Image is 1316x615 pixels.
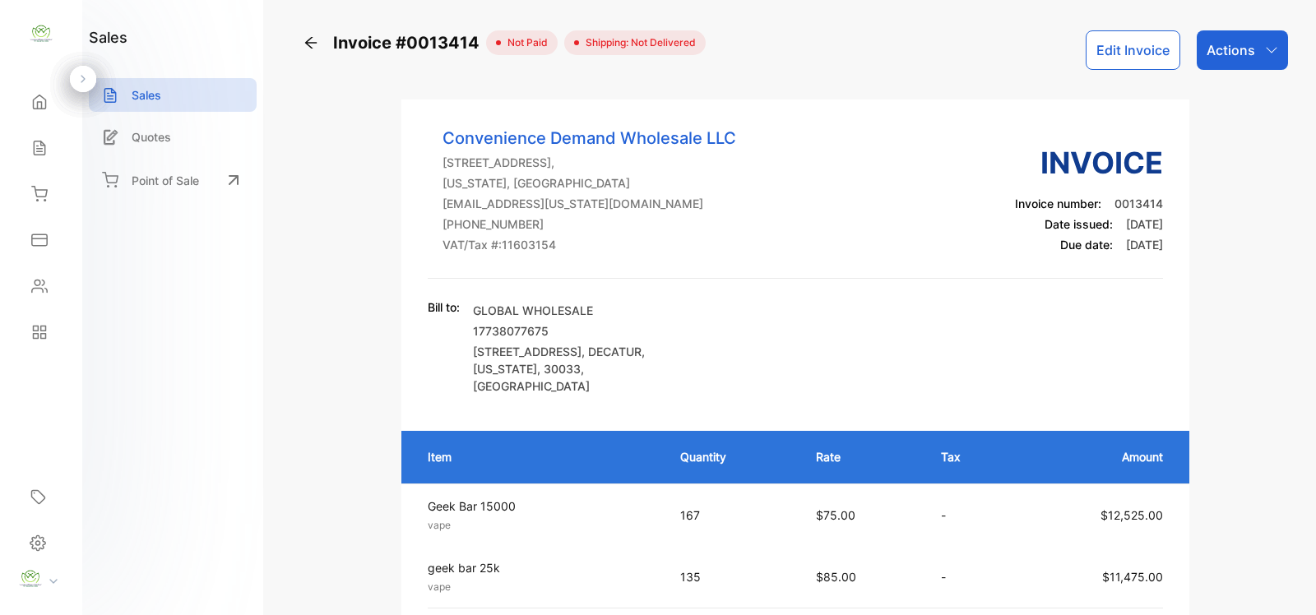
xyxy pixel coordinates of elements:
[1247,546,1316,615] iframe: LiveChat chat widget
[1045,217,1113,231] span: Date issued:
[501,35,548,50] span: not paid
[1031,448,1163,465] p: Amount
[443,174,736,192] p: [US_STATE], [GEOGRAPHIC_DATA]
[428,518,651,533] p: vape
[1207,40,1255,60] p: Actions
[1197,30,1288,70] button: Actions
[89,162,257,198] a: Point of Sale
[1126,238,1163,252] span: [DATE]
[443,236,736,253] p: VAT/Tax #: 11603154
[680,448,782,465] p: Quantity
[428,298,460,316] p: Bill to:
[1101,508,1163,522] span: $12,525.00
[473,322,662,340] p: 17738077675
[89,26,127,49] h1: sales
[680,506,782,524] p: 167
[428,559,651,576] p: geek bar 25k
[428,448,647,465] p: Item
[1086,30,1180,70] button: Edit Invoice
[443,154,736,171] p: [STREET_ADDRESS],
[333,30,486,55] span: Invoice #0013414
[29,21,53,46] img: logo
[443,126,736,150] p: Convenience Demand Wholesale LLC
[816,508,855,522] span: $75.00
[941,568,999,585] p: -
[89,120,257,154] a: Quotes
[1060,238,1113,252] span: Due date:
[473,344,582,358] span: [STREET_ADDRESS]
[1102,570,1163,584] span: $11,475.00
[132,86,161,104] p: Sales
[582,344,642,358] span: , DECATUR
[428,497,651,515] p: Geek Bar 15000
[132,128,171,146] p: Quotes
[473,302,662,319] p: GLOBAL WHOLESALE
[1126,217,1163,231] span: [DATE]
[941,506,999,524] p: -
[1114,197,1163,210] span: 0013414
[941,448,999,465] p: Tax
[18,566,43,591] img: profile
[537,362,581,376] span: , 30033
[443,215,736,233] p: [PHONE_NUMBER]
[816,570,856,584] span: $85.00
[443,195,736,212] p: [EMAIL_ADDRESS][US_STATE][DOMAIN_NAME]
[89,78,257,112] a: Sales
[579,35,696,50] span: Shipping: Not Delivered
[1015,197,1101,210] span: Invoice number:
[680,568,782,585] p: 135
[428,580,651,594] p: vape
[132,172,199,189] p: Point of Sale
[816,448,908,465] p: Rate
[1015,141,1163,185] h3: Invoice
